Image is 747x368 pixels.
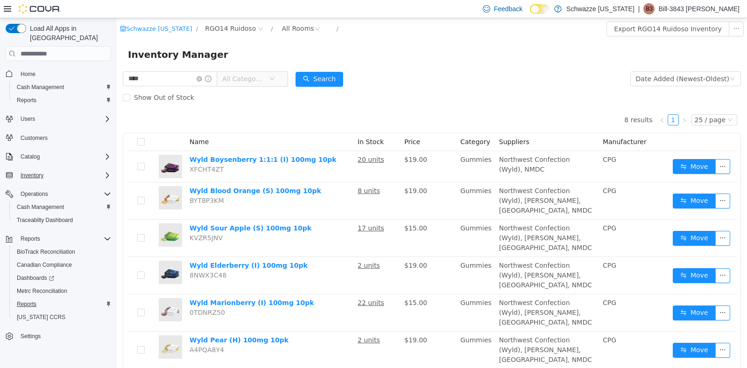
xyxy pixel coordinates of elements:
[643,3,655,14] div: Bill-3843 Thompson
[73,291,108,298] span: 0TDNRZ50
[73,243,191,251] a: Wyld Elderberry (I) 100mg 10pk
[17,261,72,269] span: Canadian Compliance
[17,233,44,244] button: Reports
[340,164,379,201] td: Gummies
[153,58,158,64] i: icon: down
[288,243,310,251] span: $19.00
[73,253,110,261] span: 8NWX3C48
[88,5,139,15] span: RGO14 Ruidoso
[551,96,562,107] li: 1
[21,333,41,340] span: Settings
[17,113,39,125] button: Users
[556,325,599,340] button: icon: swapMove
[519,54,613,68] div: Date Added (Newest-Oldest)
[17,69,39,80] a: Home
[9,285,115,298] button: Metrc Reconciliation
[9,94,115,107] button: Reports
[599,287,613,302] button: icon: ellipsis
[17,287,67,295] span: Metrc Reconciliation
[565,99,571,105] i: icon: right
[21,70,35,78] span: Home
[17,113,111,125] span: Users
[106,56,148,65] span: All Categories
[17,188,111,200] span: Operations
[17,216,73,224] span: Traceabilty Dashboard
[13,312,69,323] a: [US_STATE] CCRS
[2,131,115,145] button: Customers
[9,201,115,214] button: Cash Management
[288,206,310,214] span: $15.00
[179,54,226,69] button: icon: searchSearch
[2,187,115,201] button: Operations
[21,153,40,160] span: Catalog
[17,83,64,91] span: Cash Management
[9,271,115,285] a: Dashboards
[9,311,115,324] button: [US_STATE] CCRS
[19,4,61,14] img: Cova
[13,259,76,271] a: Canadian Compliance
[2,112,115,125] button: Users
[2,67,115,80] button: Home
[638,3,640,14] p: |
[340,239,379,276] td: Gummies
[344,120,373,127] span: Category
[73,318,172,326] a: Wyld Pear (H) 100mg 10pk
[288,138,310,145] span: $19.00
[13,259,111,271] span: Canadian Compliance
[599,325,613,340] button: icon: ellipsis
[486,318,500,326] span: CPG
[13,82,111,93] span: Cash Management
[17,313,65,321] span: [US_STATE] CCRS
[13,201,68,213] a: Cash Management
[165,3,197,17] div: All Rooms
[646,3,653,14] span: B3
[241,243,263,251] u: 2 units
[486,120,530,127] span: Manufacturer
[13,246,79,257] a: BioTrack Reconciliation
[21,134,48,142] span: Customers
[382,281,475,308] span: Northwest Confection (Wyld), [PERSON_NAME], [GEOGRAPHIC_DATA], NMDC
[17,248,75,256] span: BioTrack Reconciliation
[13,95,40,106] a: Reports
[42,137,65,160] img: Wyld Boysenberry 1:1:1 (I) 100mg 10pk hero shot
[21,115,35,123] span: Users
[11,29,117,44] span: Inventory Manager
[2,329,115,343] button: Settings
[21,190,48,198] span: Operations
[382,206,475,233] span: Northwest Confection (Wyld), [PERSON_NAME], [GEOGRAPHIC_DATA], NMDC
[556,175,599,190] button: icon: swapMove
[3,7,9,14] i: icon: shop
[540,96,551,107] li: Previous Page
[17,203,64,211] span: Cash Management
[154,7,156,14] span: /
[73,138,220,145] a: Wyld Boysenberry 1:1:1 (I) 100mg 10pk
[543,99,548,105] i: icon: left
[241,138,268,145] u: 20 units
[658,3,740,14] p: Bill-3843 [PERSON_NAME]
[73,328,107,335] span: A4PQA8Y4
[486,243,500,251] span: CPG
[9,81,115,94] button: Cash Management
[241,318,263,326] u: 2 units
[17,330,111,342] span: Settings
[2,150,115,163] button: Catalog
[2,169,115,182] button: Inventory
[13,201,111,213] span: Cash Management
[599,175,613,190] button: icon: ellipsis
[486,169,500,176] span: CPG
[73,169,204,176] a: Wyld Blood Orange (S) 100mg 10pk
[9,298,115,311] button: Reports
[21,172,43,179] span: Inventory
[21,235,40,243] span: Reports
[42,205,65,229] img: Wyld Sour Apple (S) 100mg 10pk hero shot
[9,245,115,258] button: BioTrack Reconciliation
[13,272,58,284] a: Dashboards
[17,97,36,104] span: Reports
[3,7,76,14] a: icon: shopSchwazze [US_STATE]
[288,318,310,326] span: $19.00
[13,215,77,226] a: Traceabilty Dashboard
[2,232,115,245] button: Reports
[613,58,619,64] i: icon: down
[340,276,379,313] td: Gummies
